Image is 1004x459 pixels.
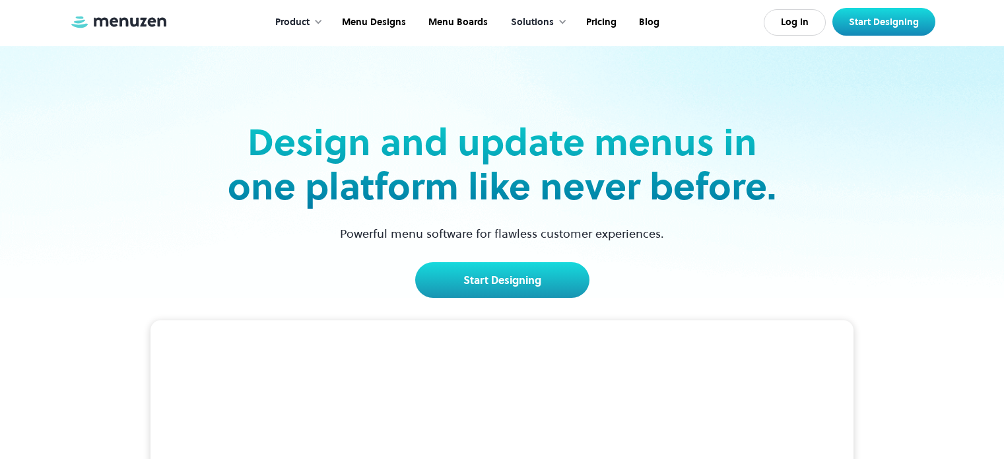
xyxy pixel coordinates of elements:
a: Pricing [574,2,626,43]
div: Product [275,15,310,30]
a: Menu Designs [329,2,416,43]
a: Start Designing [415,262,589,298]
a: Menu Boards [416,2,498,43]
div: Product [262,2,329,43]
a: Start Designing [832,8,935,36]
div: Solutions [511,15,554,30]
a: Log In [764,9,826,36]
div: Solutions [498,2,574,43]
h2: Design and update menus in one platform like never before. [224,120,781,209]
a: Blog [626,2,669,43]
p: Powerful menu software for flawless customer experiences. [323,225,681,242]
